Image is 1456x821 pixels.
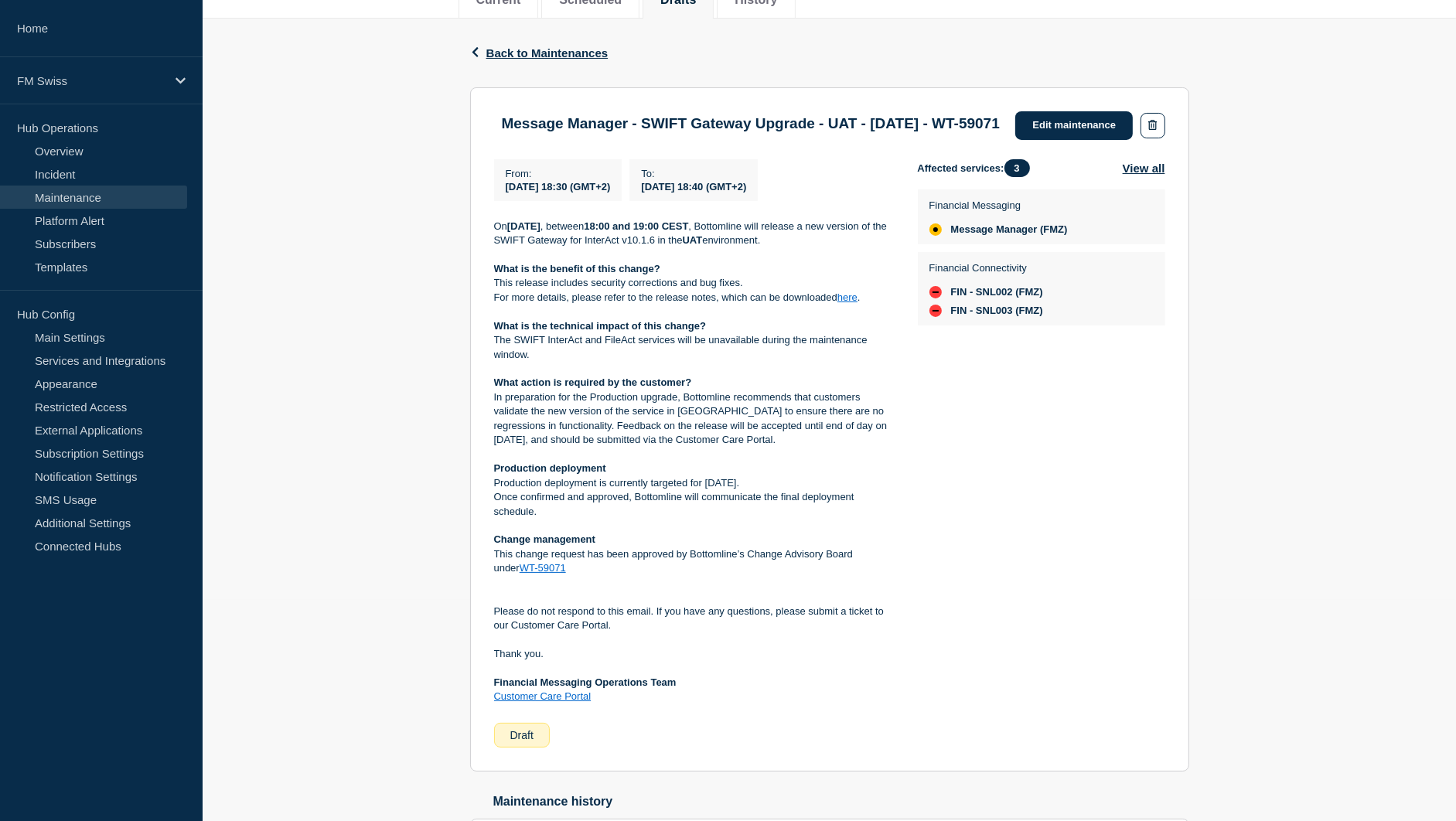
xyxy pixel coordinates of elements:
[918,159,1038,177] span: Affected services:
[929,286,942,298] div: down
[929,199,1068,211] p: Financial Messaging
[520,562,566,574] a: WT-59071
[494,320,707,332] strong: What is the technical impact of this change?
[929,262,1043,274] p: Financial Connectivity
[837,291,858,303] a: here
[494,220,893,248] p: On , between , Bottomline will release a new version of the SWIFT Gateway for InterAct v10.1.6 in...
[494,647,893,661] p: Thank you.
[506,181,611,192] span: [DATE] 18:30 (GMT+2)
[641,168,746,179] p: To :
[494,490,893,519] p: Once confirmed and approved, Bottomline will communicate the final deployment schedule.
[507,220,540,232] strong: [DATE]
[494,263,660,274] strong: What is the benefit of this change?
[494,605,893,633] p: Please do not respond to this email. If you have any questions, please submit a ticket to our Cus...
[951,286,1043,298] span: FIN - SNL002 (FMZ)
[951,223,1068,236] span: Message Manager (FMZ)
[494,690,592,702] a: Customer Care Portal
[494,547,893,576] p: This change request has been approved by Bottomline’s Change Advisory Board under
[1004,159,1030,177] span: 3
[506,168,611,179] p: From :
[641,181,746,192] span: [DATE] 18:40 (GMT+2)
[584,220,688,232] strong: 18:00 and 19:00 CEST
[682,234,702,246] strong: UAT
[494,462,606,474] strong: Production deployment
[493,795,1189,809] h2: Maintenance history
[929,305,942,317] div: down
[494,723,550,748] div: Draft
[486,46,609,60] span: Back to Maintenances
[494,376,692,388] strong: What action is required by the customer?
[494,676,677,688] strong: Financial Messaging Operations Team
[470,46,609,60] button: Back to Maintenances
[494,276,893,290] p: This release includes security corrections and bug fixes.
[494,390,893,448] p: In preparation for the Production upgrade, Bottomline recommends that customers validate the new ...
[494,533,595,545] strong: Change management
[1015,111,1133,140] a: Edit maintenance
[951,305,1043,317] span: FIN - SNL003 (FMZ)
[929,223,942,236] div: affected
[494,333,893,362] p: The SWIFT InterAct and FileAct services will be unavailable during the maintenance window.
[17,74,165,87] p: FM Swiss
[1123,159,1165,177] button: View all
[494,291,893,305] p: For more details, please refer to the release notes, which can be downloaded .
[494,476,893,490] p: Production deployment is currently targeted for [DATE].
[502,115,1000,132] h3: Message Manager - SWIFT Gateway Upgrade - UAT - [DATE] - WT-59071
